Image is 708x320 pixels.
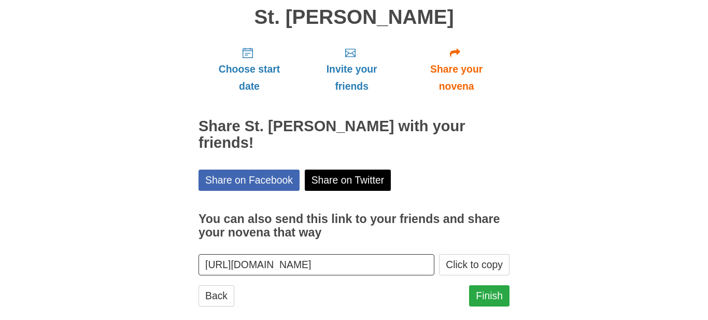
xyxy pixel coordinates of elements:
[209,61,290,95] span: Choose start date
[199,118,509,151] h2: Share St. [PERSON_NAME] with your friends!
[199,38,300,100] a: Choose start date
[199,6,509,29] h1: St. [PERSON_NAME]
[305,170,391,191] a: Share on Twitter
[469,285,509,307] a: Finish
[300,38,403,100] a: Invite your friends
[199,213,509,239] h3: You can also send this link to your friends and share your novena that way
[199,170,300,191] a: Share on Facebook
[403,38,509,100] a: Share your novena
[310,61,393,95] span: Invite your friends
[199,285,234,307] a: Back
[439,254,509,275] button: Click to copy
[414,61,499,95] span: Share your novena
